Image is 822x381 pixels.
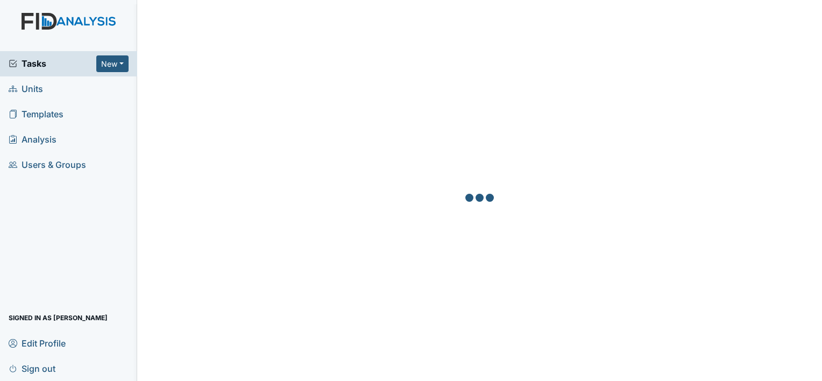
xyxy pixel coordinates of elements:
[9,106,63,123] span: Templates
[9,57,96,70] a: Tasks
[96,55,129,72] button: New
[9,157,86,173] span: Users & Groups
[9,131,56,148] span: Analysis
[9,360,55,377] span: Sign out
[9,335,66,351] span: Edit Profile
[9,81,43,97] span: Units
[9,309,108,326] span: Signed in as [PERSON_NAME]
